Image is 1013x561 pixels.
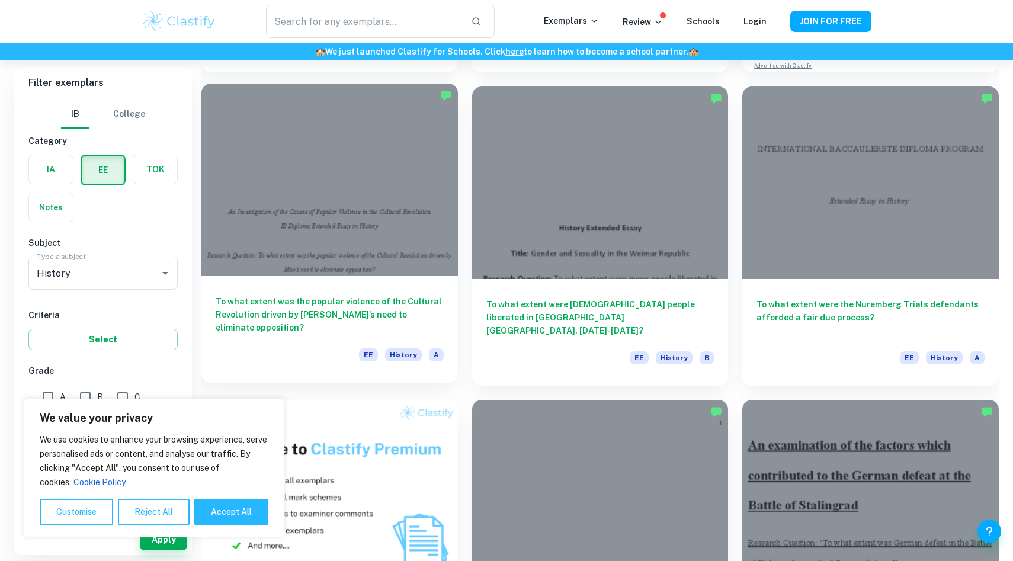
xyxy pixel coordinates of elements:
[61,100,89,129] button: IB
[14,66,192,100] h6: Filter exemplars
[61,100,145,129] div: Filter type choice
[630,351,649,364] span: EE
[981,92,993,104] img: Marked
[28,329,178,350] button: Select
[113,100,145,129] button: College
[623,15,663,28] p: Review
[40,411,268,425] p: We value your privacy
[700,351,714,364] span: B
[385,348,422,361] span: History
[756,298,985,337] h6: To what extent were the Nuremberg Trials defendants afforded a fair due process?
[37,251,86,261] label: Type a subject
[754,62,812,70] a: Advertise with Clastify
[97,390,103,403] span: B
[2,45,1011,58] h6: We just launched Clastify for Schools. Click to learn how to become a school partner.
[710,92,722,104] img: Marked
[73,477,126,488] a: Cookie Policy
[926,351,963,364] span: History
[24,399,284,537] div: We value your privacy
[790,11,871,32] button: JOIN FOR FREE
[194,499,268,525] button: Accept All
[28,236,178,249] h6: Subject
[133,155,177,184] button: TOK
[140,529,187,550] button: Apply
[28,309,178,322] h6: Criteria
[216,295,444,334] h6: To what extent was the popular violence of the Cultural Revolution driven by [PERSON_NAME]’s need...
[28,134,178,148] h6: Category
[472,86,729,385] a: To what extent were [DEMOGRAPHIC_DATA] people liberated in [GEOGRAPHIC_DATA] [GEOGRAPHIC_DATA], [...
[742,86,999,385] a: To what extent were the Nuremberg Trials defendants afforded a fair due process?EEHistoryA
[40,432,268,489] p: We use cookies to enhance your browsing experience, serve personalised ads or content, and analys...
[359,348,378,361] span: EE
[981,406,993,418] img: Marked
[266,5,461,38] input: Search for any exemplars...
[82,156,124,184] button: EE
[201,86,458,385] a: To what extent was the popular violence of the Cultural Revolution driven by [PERSON_NAME]’s need...
[970,351,985,364] span: A
[486,298,714,337] h6: To what extent were [DEMOGRAPHIC_DATA] people liberated in [GEOGRAPHIC_DATA] [GEOGRAPHIC_DATA], [...
[40,499,113,525] button: Customise
[29,155,73,184] button: IA
[157,265,174,281] button: Open
[743,17,767,26] a: Login
[544,14,599,27] p: Exemplars
[134,390,140,403] span: C
[687,17,720,26] a: Schools
[28,364,178,377] h6: Grade
[688,47,698,56] span: 🏫
[142,9,217,33] img: Clastify logo
[60,390,66,403] span: A
[29,193,73,222] button: Notes
[440,89,452,101] img: Marked
[315,47,325,56] span: 🏫
[656,351,693,364] span: History
[118,499,190,525] button: Reject All
[977,520,1001,543] button: Help and Feedback
[710,406,722,418] img: Marked
[429,348,444,361] span: A
[900,351,919,364] span: EE
[505,47,524,56] a: here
